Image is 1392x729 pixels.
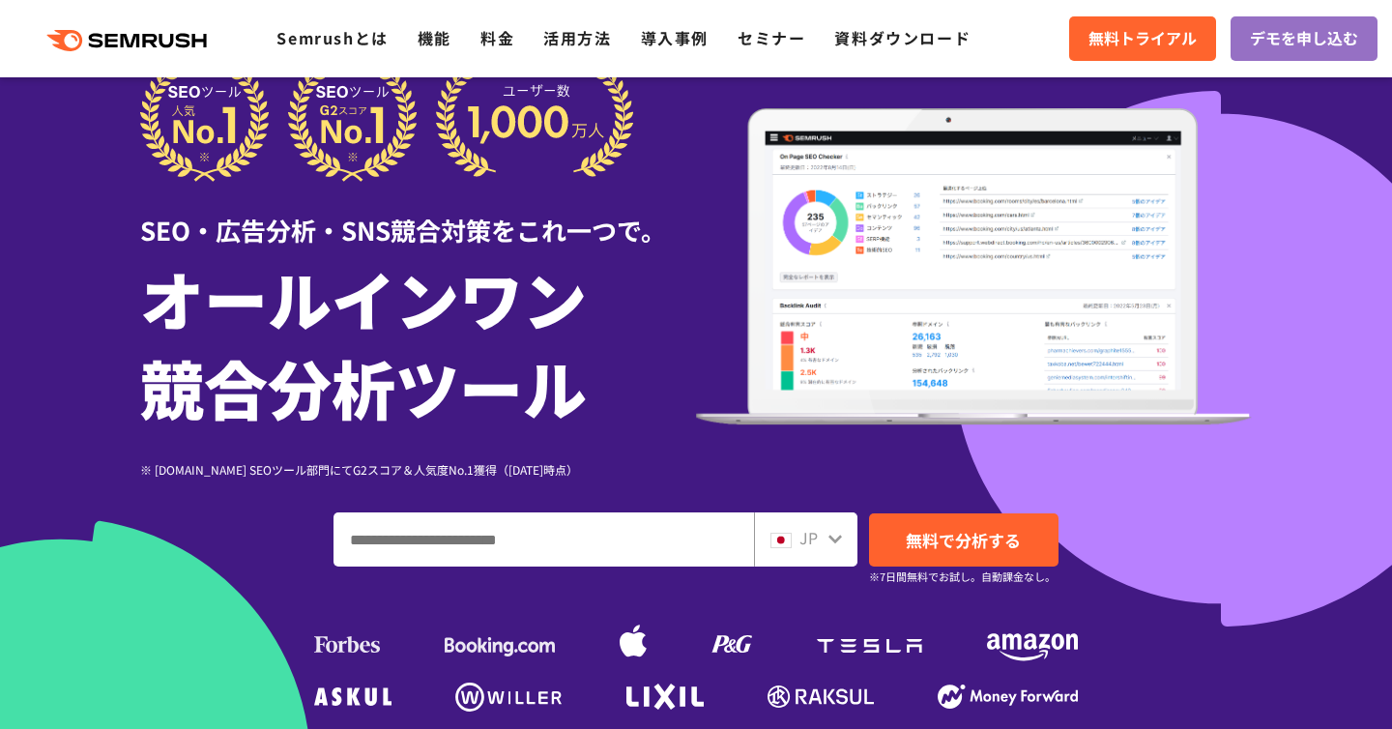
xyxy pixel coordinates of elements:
a: 資料ダウンロード [834,26,971,49]
span: デモを申し込む [1250,26,1358,51]
span: JP [799,526,818,549]
input: ドメイン、キーワードまたはURLを入力してください [334,513,753,566]
a: デモを申し込む [1231,16,1377,61]
a: 導入事例 [641,26,709,49]
a: 無料トライアル [1069,16,1216,61]
h1: オールインワン 競合分析ツール [140,253,696,431]
small: ※7日間無料でお試し。自動課金なし。 [869,568,1056,586]
a: 無料で分析する [869,513,1058,567]
a: Semrushとは [276,26,388,49]
a: 機能 [418,26,451,49]
a: 料金 [480,26,514,49]
a: セミナー [738,26,805,49]
span: 無料で分析する [906,528,1021,552]
div: ※ [DOMAIN_NAME] SEOツール部門にてG2スコア＆人気度No.1獲得（[DATE]時点） [140,460,696,479]
span: 無料トライアル [1088,26,1197,51]
div: SEO・広告分析・SNS競合対策をこれ一つで。 [140,182,696,248]
a: 活用方法 [543,26,611,49]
